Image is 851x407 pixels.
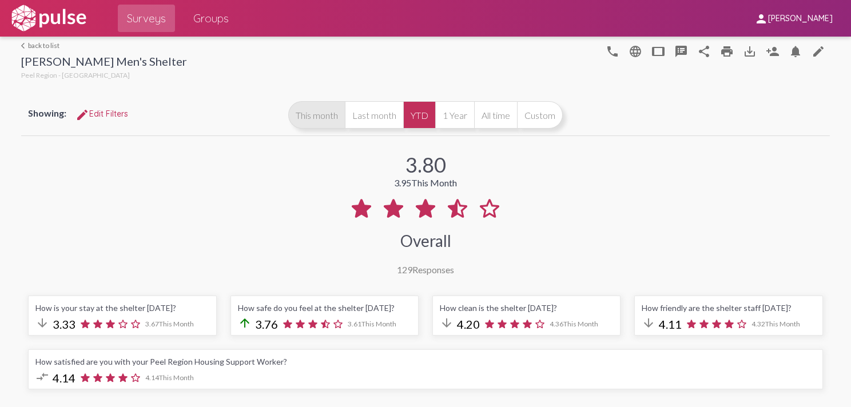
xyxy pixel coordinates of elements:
span: This Month [563,320,598,328]
a: print [715,39,738,62]
span: 3.61 [348,320,396,328]
mat-icon: person [754,12,768,26]
a: language [807,39,830,62]
span: 3.67 [145,320,194,328]
span: 4.14 [53,371,75,385]
div: 3.95 [394,177,457,188]
button: YTD [403,101,435,129]
button: speaker_notes [670,39,693,62]
button: Edit FiltersEdit Filters [66,103,137,124]
span: Showing: [28,107,66,118]
span: This Month [159,373,194,382]
mat-icon: Download [743,45,757,58]
button: Bell [784,39,807,62]
mat-icon: arrow_upward [238,316,252,330]
button: language [601,39,624,62]
div: Responses [397,264,454,275]
a: Groups [184,5,238,32]
button: Share [693,39,715,62]
span: Groups [193,8,229,29]
button: Person [761,39,784,62]
span: Peel Region - [GEOGRAPHIC_DATA] [21,71,130,79]
span: 4.11 [659,317,682,331]
span: 3.76 [255,317,278,331]
div: Overall [400,231,451,250]
span: This Month [411,177,457,188]
div: How satisfied are you with your Peel Region Housing Support Worker? [35,357,816,366]
div: 3.80 [405,152,446,177]
a: back to list [21,41,187,50]
mat-icon: arrow_downward [35,316,49,330]
button: All time [474,101,517,129]
mat-icon: Bell [789,45,802,58]
mat-icon: speaker_notes [674,45,688,58]
mat-icon: arrow_downward [642,316,655,330]
mat-icon: Person [766,45,780,58]
div: [PERSON_NAME] Men's Shelter [21,54,187,71]
mat-icon: language [629,45,642,58]
div: How friendly are the shelter staff [DATE]? [642,303,815,313]
span: 3.33 [53,317,75,331]
button: Last month [345,101,403,129]
mat-icon: Edit Filters [75,108,89,122]
mat-icon: arrow_downward [440,316,454,330]
div: How safe do you feel at the shelter [DATE]? [238,303,411,313]
mat-icon: language [812,45,825,58]
button: language [624,39,647,62]
a: Surveys [118,5,175,32]
span: This Month [361,320,396,328]
button: 1 Year [435,101,474,129]
mat-icon: compare_arrows [35,370,49,384]
button: Download [738,39,761,62]
div: How clean is the shelter [DATE]? [440,303,613,313]
mat-icon: arrow_back_ios [21,42,28,49]
span: Surveys [127,8,166,29]
button: This month [288,101,345,129]
span: [PERSON_NAME] [768,14,833,24]
mat-icon: Share [697,45,711,58]
button: tablet [647,39,670,62]
span: 4.20 [457,317,480,331]
span: Edit Filters [75,109,128,119]
mat-icon: tablet [651,45,665,58]
button: Custom [517,101,563,129]
mat-icon: print [720,45,734,58]
span: This Month [159,320,194,328]
div: How is your stay at the shelter [DATE]? [35,303,209,313]
span: 129 [397,264,412,275]
img: white-logo.svg [9,4,88,33]
span: 4.32 [751,320,800,328]
span: 4.14 [145,373,194,382]
span: 4.36 [550,320,598,328]
mat-icon: language [606,45,619,58]
button: [PERSON_NAME] [745,7,842,29]
span: This Month [765,320,800,328]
